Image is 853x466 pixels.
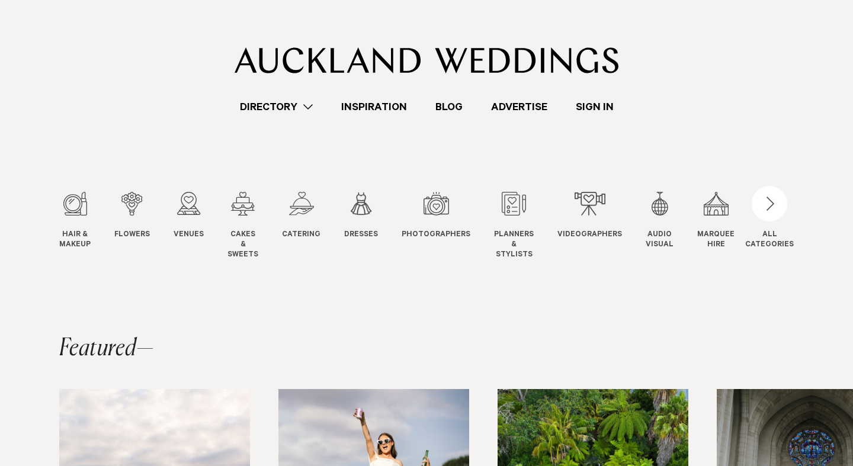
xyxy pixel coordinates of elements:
a: Marquee Hire [697,192,735,250]
span: Cakes & Sweets [227,230,258,260]
a: Dresses [344,192,378,240]
a: Videographers [557,192,622,240]
img: Auckland Weddings Logo [235,47,619,73]
a: Advertise [477,99,562,115]
swiper-slide: 6 / 12 [344,192,402,260]
span: Photographers [402,230,470,240]
swiper-slide: 1 / 12 [59,192,114,260]
swiper-slide: 5 / 12 [282,192,344,260]
a: Planners & Stylists [494,192,534,260]
a: Flowers [114,192,150,240]
swiper-slide: 4 / 12 [227,192,282,260]
span: Videographers [557,230,622,240]
span: Audio Visual [646,230,674,250]
span: Marquee Hire [697,230,735,250]
swiper-slide: 11 / 12 [697,192,758,260]
a: Hair & Makeup [59,192,91,250]
span: Planners & Stylists [494,230,534,260]
swiper-slide: 7 / 12 [402,192,494,260]
swiper-slide: 2 / 12 [114,192,174,260]
span: Catering [282,230,320,240]
a: Cakes & Sweets [227,192,258,260]
span: Dresses [344,230,378,240]
span: Flowers [114,230,150,240]
a: Sign In [562,99,628,115]
a: Catering [282,192,320,240]
h2: Featured [59,337,154,361]
span: Venues [174,230,204,240]
span: Hair & Makeup [59,230,91,250]
a: Directory [226,99,327,115]
swiper-slide: 10 / 12 [646,192,697,260]
a: Audio Visual [646,192,674,250]
div: ALL CATEGORIES [745,230,794,250]
a: Blog [421,99,477,115]
a: Inspiration [327,99,421,115]
a: Photographers [402,192,470,240]
swiper-slide: 8 / 12 [494,192,557,260]
swiper-slide: 9 / 12 [557,192,646,260]
button: ALLCATEGORIES [745,192,794,248]
a: Venues [174,192,204,240]
swiper-slide: 3 / 12 [174,192,227,260]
